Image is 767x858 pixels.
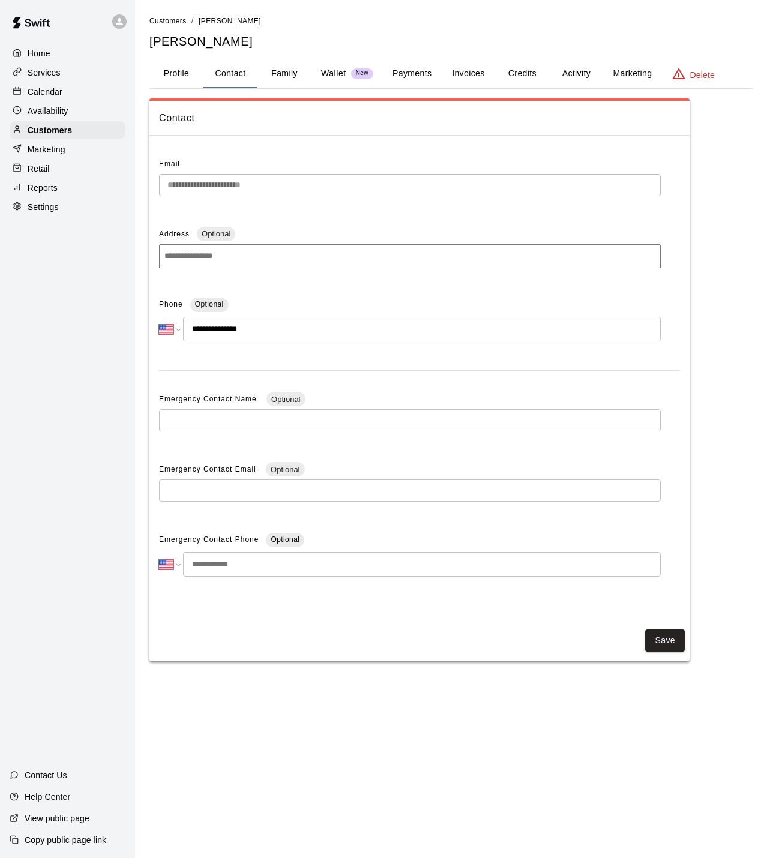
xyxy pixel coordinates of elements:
span: Phone [159,295,183,314]
h5: [PERSON_NAME] [149,34,753,50]
p: Availability [28,105,68,117]
a: Customers [10,121,125,139]
a: Calendar [10,83,125,101]
span: [PERSON_NAME] [199,17,261,25]
span: Emergency Contact Name [159,395,259,403]
div: The email of an existing customer can only be changed by the customer themselves at https://book.... [159,174,661,196]
a: Retail [10,160,125,178]
button: Save [645,629,685,652]
p: Wallet [321,67,346,80]
a: Availability [10,102,125,120]
p: Marketing [28,143,65,155]
button: Marketing [603,59,661,88]
button: Activity [549,59,603,88]
button: Contact [203,59,257,88]
p: Retail [28,163,50,175]
a: Services [10,64,125,82]
span: Optional [266,465,304,474]
p: Help Center [25,791,70,803]
a: Marketing [10,140,125,158]
a: Settings [10,198,125,216]
span: Emergency Contact Phone [159,530,259,550]
p: Customers [28,124,72,136]
span: New [351,70,373,77]
p: Settings [28,201,59,213]
nav: breadcrumb [149,14,753,28]
a: Reports [10,179,125,197]
p: Reports [28,182,58,194]
span: Optional [271,535,299,544]
a: Home [10,44,125,62]
a: Customers [149,16,187,25]
p: Calendar [28,86,62,98]
p: Services [28,67,61,79]
p: View public page [25,812,89,824]
button: Family [257,59,311,88]
span: Optional [197,229,235,238]
div: basic tabs example [149,59,753,88]
span: Optional [266,395,305,404]
span: Optional [195,300,224,308]
span: Address [159,230,190,238]
span: Email [159,160,180,168]
button: Invoices [441,59,495,88]
button: Payments [383,59,441,88]
p: Delete [690,69,715,81]
li: / [191,14,194,27]
span: Emergency Contact Email [159,465,259,473]
span: Customers [149,17,187,25]
button: Profile [149,59,203,88]
button: Credits [495,59,549,88]
span: Contact [159,110,680,126]
p: Home [28,47,50,59]
p: Copy public page link [25,834,106,846]
p: Contact Us [25,769,67,781]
